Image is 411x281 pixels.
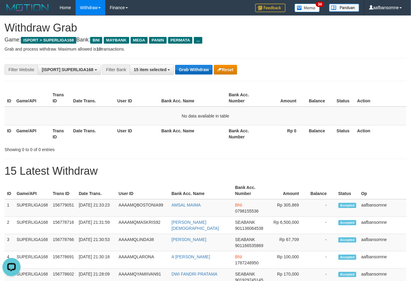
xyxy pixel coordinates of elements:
span: BNI [90,37,102,44]
img: MOTION_logo.png [5,3,51,12]
td: [DATE] 21:30:18 [77,251,116,269]
button: 15 item selected [130,64,174,75]
span: Copy 901136064538 to clipboard [235,226,263,231]
span: Copy 901166535869 to clipboard [235,243,263,248]
th: Bank Acc. Name [159,89,227,107]
span: MAYBANK [104,37,129,44]
td: 156778691 [50,251,76,269]
td: SUPERLIGA168 [14,251,51,269]
img: Feedback.jpg [255,4,285,12]
button: Open LiveChat chat widget [2,2,21,21]
th: User ID [116,182,169,199]
td: 1 [5,199,14,217]
img: Button%20Memo.svg [295,4,320,12]
td: 156778716 [50,217,76,234]
td: Rp 100,000 [268,251,308,269]
th: Trans ID [50,125,71,142]
span: Accepted [338,203,357,208]
th: Date Trans. [71,89,115,107]
th: Status [334,125,355,142]
span: ISPORT > SUPERLIGA168 [21,37,76,44]
td: AAAAMQMASKRIS92 [116,217,169,234]
div: Filter Website [5,64,38,75]
th: Bank Acc. Number [233,182,267,199]
td: - [308,199,336,217]
th: ID [5,182,14,199]
span: Accepted [338,237,357,243]
th: Date Trans. [71,125,115,142]
th: Date Trans. [77,182,116,199]
td: 156778766 [50,234,76,251]
a: [PERSON_NAME][DEMOGRAPHIC_DATA] [171,220,219,231]
th: Bank Acc. Name [159,125,227,142]
th: ID [5,125,14,142]
th: Balance [308,182,336,199]
td: aafbansomne [359,199,406,217]
span: Copy 0798155536 to clipboard [235,209,259,213]
td: 3 [5,234,14,251]
span: MEGA [131,37,148,44]
button: [ISPORT] SUPERLIGA168 [38,64,101,75]
td: No data available in table [5,107,406,125]
span: 15 item selected [134,67,166,72]
span: Copy 1787248950 to clipboard [235,260,259,265]
span: BNI [235,254,242,259]
strong: 10 [96,47,101,51]
td: SUPERLIGA168 [14,199,51,217]
td: AAAAMQLINDA38 [116,234,169,251]
span: Accepted [338,272,357,277]
th: Game/API [14,89,50,107]
span: SEABANK [235,220,255,225]
td: [DATE] 21:31:59 [77,217,116,234]
span: Accepted [338,220,357,225]
th: ID [5,89,14,107]
h4: Game: Bank: [5,37,406,43]
a: AMSAL MAIMA [171,203,201,207]
span: [ISPORT] SUPERLIGA168 [42,67,93,72]
span: PERMATA [168,37,193,44]
td: - [308,251,336,269]
th: Balance [305,125,334,142]
th: User ID [115,125,159,142]
th: Game/API [14,182,51,199]
button: Grab Withdraw [175,65,212,74]
a: A [PERSON_NAME] [171,254,210,259]
th: Action [355,89,406,107]
th: Op [359,182,406,199]
td: 156779051 [50,199,76,217]
td: aafbansomne [359,251,406,269]
a: [PERSON_NAME] [171,237,206,242]
th: Amount [263,89,305,107]
span: BNI [235,203,242,207]
th: Bank Acc. Number [226,125,263,142]
th: Status [334,89,355,107]
th: Action [355,125,406,142]
a: DWI FANDRI PRATAMA [171,272,217,276]
th: Bank Acc. Number [226,89,263,107]
button: Reset [214,65,237,74]
td: AAAAMQLARONA [116,251,169,269]
td: aafbansomne [359,234,406,251]
th: Trans ID [50,89,71,107]
span: SEABANK [235,237,255,242]
td: 4 [5,251,14,269]
td: [DATE] 21:30:53 [77,234,116,251]
span: 34 [316,2,324,7]
div: Filter Bank [102,64,130,75]
td: - [308,217,336,234]
td: SUPERLIGA168 [14,217,51,234]
th: Trans ID [50,182,76,199]
span: SEABANK [235,272,255,276]
h1: Withdraw Grab [5,22,406,34]
span: PANIN [149,37,166,44]
td: 2 [5,217,14,234]
td: Rp 305,869 [268,199,308,217]
th: User ID [115,89,159,107]
th: Bank Acc. Name [169,182,233,199]
td: - [308,234,336,251]
th: Amount [268,182,308,199]
p: Grab and process withdraw. Maximum allowed is transactions. [5,46,406,52]
th: Balance [305,89,334,107]
td: AAAAMQBOSTONIA99 [116,199,169,217]
th: Status [336,182,359,199]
